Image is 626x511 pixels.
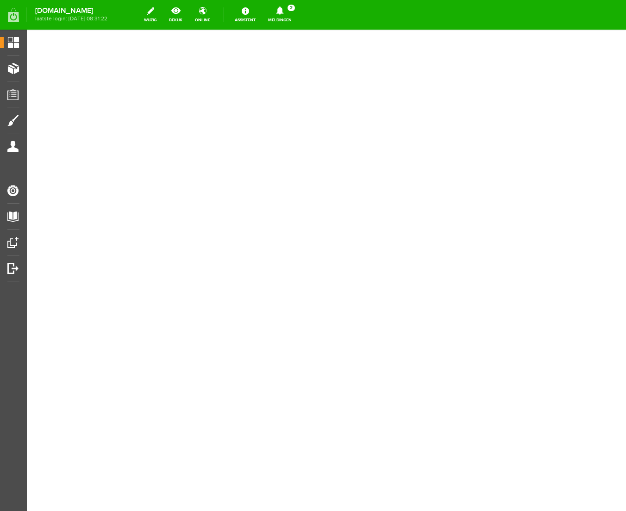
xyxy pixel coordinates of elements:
span: 2 [288,5,295,11]
a: online [189,5,216,25]
a: Meldingen2 [263,5,297,25]
a: Assistent [229,5,261,25]
a: wijzig [138,5,162,25]
strong: [DOMAIN_NAME] [35,8,107,13]
a: bekijk [163,5,188,25]
span: laatste login: [DATE] 08:31:22 [35,16,107,21]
